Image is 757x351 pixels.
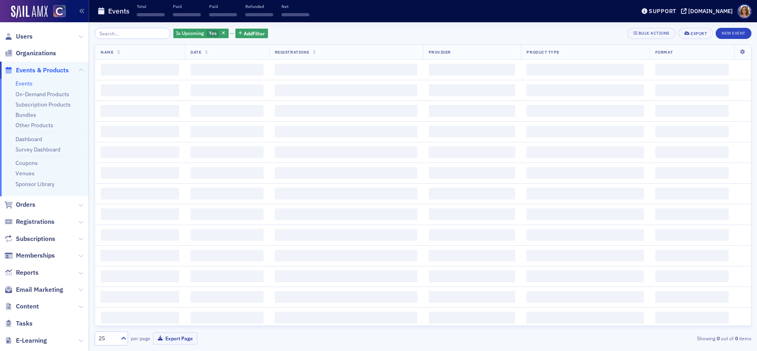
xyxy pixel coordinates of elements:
span: ‌ [429,312,516,324]
span: ‌ [190,270,264,282]
span: ‌ [429,250,516,262]
span: ‌ [655,270,729,282]
span: ‌ [190,188,264,200]
span: ‌ [101,188,179,200]
span: ‌ [281,13,309,16]
span: ‌ [429,270,516,282]
button: Bulk Actions [627,28,675,39]
span: Events & Products [16,66,69,75]
span: ‌ [275,188,417,200]
span: ‌ [275,84,417,96]
span: ‌ [655,291,729,303]
p: Total [137,4,165,9]
span: ‌ [526,167,644,179]
span: ‌ [655,167,729,179]
button: Export Page [153,332,197,345]
a: New Event [716,29,751,36]
button: AddFilter [235,29,268,39]
h1: Events [108,6,130,16]
span: ‌ [429,167,516,179]
span: ‌ [101,167,179,179]
span: ‌ [429,188,516,200]
span: ‌ [101,312,179,324]
span: ‌ [101,146,179,158]
span: ‌ [275,126,417,138]
span: ‌ [275,312,417,324]
img: SailAMX [53,5,66,17]
span: ‌ [526,291,644,303]
span: ‌ [526,105,644,117]
span: ‌ [655,64,729,76]
span: ‌ [275,229,417,241]
span: ‌ [275,208,417,220]
div: 25 [99,334,116,343]
span: Registrations [16,217,54,226]
span: Date [190,49,201,55]
a: Venues [16,170,35,177]
span: ‌ [526,250,644,262]
span: ‌ [275,105,417,117]
a: Other Products [16,122,53,129]
p: Paid [209,4,237,9]
span: ‌ [655,188,729,200]
img: SailAMX [11,6,48,18]
span: Memberships [16,251,55,260]
div: Export [691,31,707,36]
span: Profile [738,4,751,18]
span: ‌ [275,291,417,303]
a: Registrations [4,217,54,226]
span: ‌ [526,188,644,200]
span: ‌ [190,105,264,117]
span: Subscriptions [16,235,55,243]
a: Organizations [4,49,56,58]
span: Provider [429,49,451,55]
label: per page [131,335,150,342]
div: Yes [173,29,229,39]
span: Tasks [16,319,33,328]
span: ‌ [275,146,417,158]
span: ‌ [526,126,644,138]
span: ‌ [429,291,516,303]
span: Content [16,302,39,311]
a: Users [4,32,33,41]
span: ‌ [190,208,264,220]
span: ‌ [655,312,729,324]
span: ‌ [137,13,165,16]
a: E-Learning [4,336,47,345]
span: Registrations [275,49,309,55]
span: ‌ [526,229,644,241]
span: ‌ [190,64,264,76]
span: ‌ [526,146,644,158]
span: ‌ [190,126,264,138]
a: Orders [4,200,35,209]
span: ‌ [429,229,516,241]
span: ‌ [275,64,417,76]
strong: 0 [715,335,721,342]
div: Support [649,8,676,15]
p: Net [281,4,309,9]
a: Memberships [4,251,55,260]
span: ‌ [655,146,729,158]
a: Sponsor Library [16,180,54,188]
button: [DOMAIN_NAME] [681,8,736,14]
span: ‌ [190,312,264,324]
span: ‌ [655,126,729,138]
span: ‌ [655,105,729,117]
span: ‌ [655,84,729,96]
span: Orders [16,200,35,209]
span: ‌ [101,270,179,282]
div: Bulk Actions [639,31,670,35]
span: ‌ [190,229,264,241]
a: Survey Dashboard [16,146,60,153]
p: Paid [173,4,201,9]
span: ‌ [655,208,729,220]
span: ‌ [275,270,417,282]
span: ‌ [101,229,179,241]
button: Export [678,28,713,39]
input: Search… [95,28,171,39]
span: ‌ [655,250,729,262]
span: Format [655,49,673,55]
span: ‌ [190,291,264,303]
span: ‌ [526,64,644,76]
